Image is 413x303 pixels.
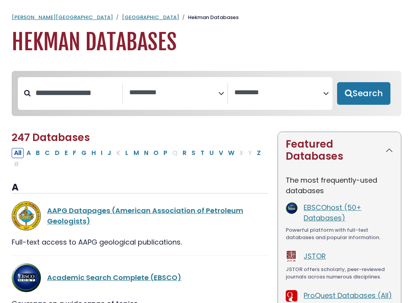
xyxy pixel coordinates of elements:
a: AAPG Datapages (American Association of Petroleum Geologists) [47,206,243,226]
button: Submit for Search Results [337,82,391,105]
button: Filter Results D [53,148,62,158]
button: Filter Results S [189,148,198,158]
button: Filter Results C [42,148,52,158]
nav: Search filters [12,71,401,116]
div: Powerful platform with full-text databases and popular information. [286,226,393,241]
button: Filter Results P [161,148,170,158]
button: Filter Results W [226,148,237,158]
span: 247 Databases [12,130,90,144]
button: All [12,148,24,158]
button: Filter Results A [24,148,33,158]
div: Alpha-list to filter by first letter of database name [12,148,264,169]
textarea: Search [234,89,323,97]
button: Filter Results N [142,148,151,158]
div: Full-text access to AAPG geological publications. [12,237,268,247]
button: Filter Results M [131,148,141,158]
button: Filter Results H [89,148,98,158]
button: Filter Results J [105,148,114,158]
div: JSTOR offers scholarly, peer-reviewed journals across numerous disciplines. [286,266,393,281]
button: Filter Results U [207,148,216,158]
button: Filter Results Z [255,148,263,158]
nav: breadcrumb [12,14,401,21]
a: ProQuest Databases (All) [304,291,392,300]
button: Filter Results G [79,148,89,158]
button: Filter Results L [123,148,131,158]
button: Filter Results V [216,148,225,158]
textarea: Search [129,89,218,97]
button: Filter Results E [62,148,70,158]
a: Academic Search Complete (EBSCO) [47,273,181,282]
input: Search database by title or keyword [31,86,122,99]
a: [GEOGRAPHIC_DATA] [122,14,179,21]
button: Filter Results T [198,148,207,158]
button: Filter Results R [180,148,189,158]
button: Filter Results F [70,148,79,158]
button: Filter Results B [33,148,42,158]
a: [PERSON_NAME][GEOGRAPHIC_DATA] [12,14,113,21]
button: Filter Results I [98,148,105,158]
a: EBSCOhost (50+ Databases) [304,203,361,223]
h3: A [12,182,268,194]
button: Filter Results O [151,148,161,158]
a: JSTOR [304,251,326,261]
button: Featured Databases [278,132,401,169]
p: The most frequently-used databases [286,175,393,196]
li: Hekman Databases [179,14,239,21]
h1: Hekman Databases [12,29,401,55]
